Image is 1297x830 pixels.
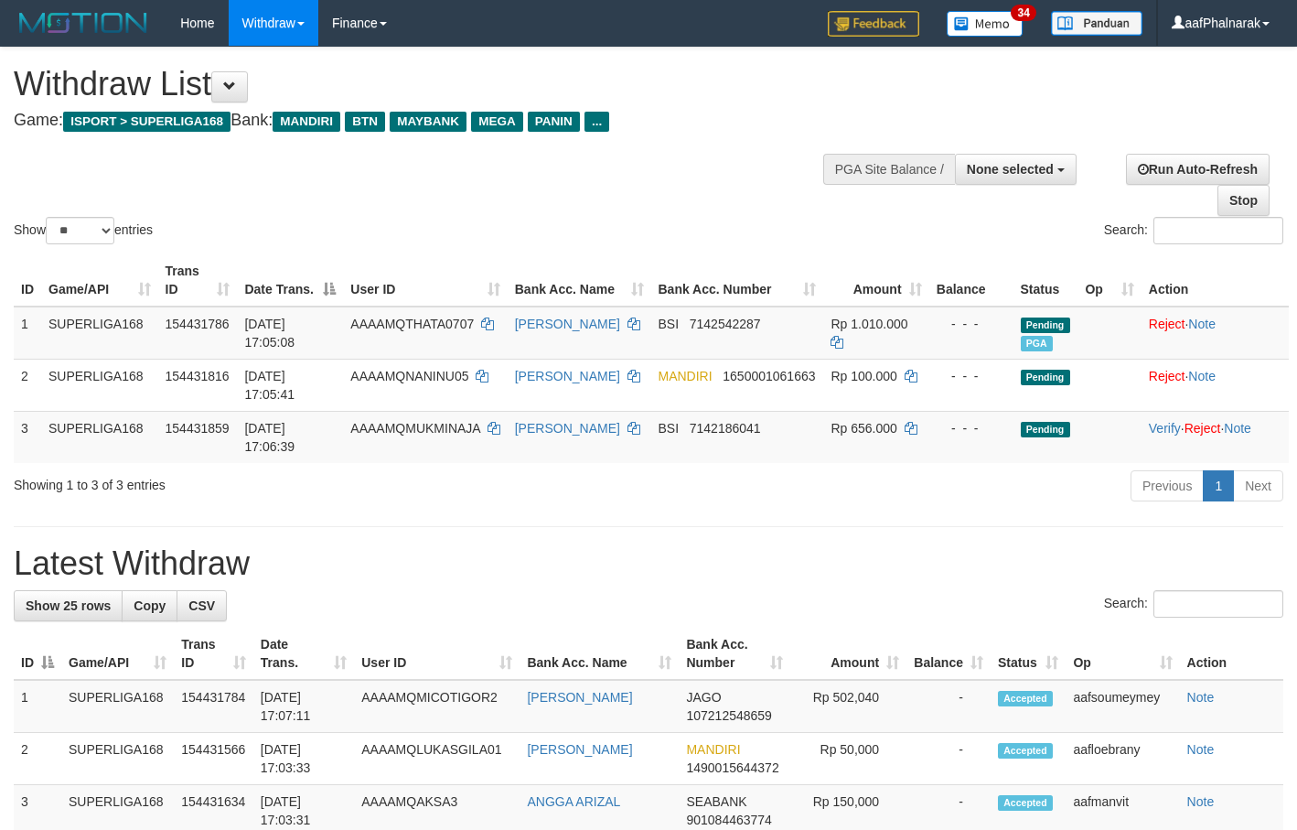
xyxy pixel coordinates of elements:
a: Copy [122,590,177,621]
th: Bank Acc. Name: activate to sort column ascending [508,254,651,307]
a: [PERSON_NAME] [527,690,632,705]
span: Rp 656.000 [831,421,896,436]
th: ID [14,254,41,307]
span: AAAAMQTHATA0707 [350,317,474,331]
img: Feedback.jpg [828,11,919,37]
a: ANGGA ARIZAL [527,794,620,809]
th: Action [1142,254,1289,307]
span: MANDIRI [659,369,713,383]
span: Copy 1490015644372 to clipboard [686,760,778,775]
td: SUPERLIGA168 [61,680,174,733]
label: Search: [1104,590,1283,618]
td: AAAAMQLUKASGILA01 [354,733,520,785]
h4: Game: Bank: [14,112,846,130]
img: MOTION_logo.png [14,9,153,37]
span: MEGA [471,112,523,132]
span: [DATE] 17:05:41 [244,369,295,402]
th: Bank Acc. Number: activate to sort column ascending [651,254,824,307]
img: panduan.png [1051,11,1142,36]
img: Button%20Memo.svg [947,11,1024,37]
div: - - - [937,419,1006,437]
td: aafloebrany [1066,733,1179,785]
th: Date Trans.: activate to sort column descending [237,254,343,307]
th: Action [1180,628,1283,680]
td: 154431784 [174,680,253,733]
th: Amount: activate to sort column ascending [823,254,928,307]
span: Accepted [998,691,1053,706]
span: 154431786 [166,317,230,331]
td: AAAAMQMICOTIGOR2 [354,680,520,733]
span: Rp 100.000 [831,369,896,383]
span: MANDIRI [686,742,740,757]
td: SUPERLIGA168 [61,733,174,785]
label: Show entries [14,217,153,244]
td: 154431566 [174,733,253,785]
span: Rp 1.010.000 [831,317,907,331]
td: aafsoumeymey [1066,680,1179,733]
span: Marked by aafsoumeymey [1021,336,1053,351]
th: Game/API: activate to sort column ascending [41,254,158,307]
a: [PERSON_NAME] [515,369,620,383]
span: BTN [345,112,385,132]
span: 154431859 [166,421,230,436]
h1: Latest Withdraw [14,545,1283,582]
span: Accepted [998,743,1053,759]
span: SEABANK [686,794,746,809]
th: User ID: activate to sort column ascending [354,628,520,680]
a: Note [1188,369,1216,383]
td: - [906,733,991,785]
input: Search: [1153,217,1283,244]
button: None selected [955,154,1077,185]
span: 34 [1011,5,1035,21]
th: User ID: activate to sort column ascending [343,254,507,307]
span: Pending [1021,370,1070,385]
td: · [1142,359,1289,411]
span: Copy 7142186041 to clipboard [690,421,761,436]
a: Note [1224,421,1251,436]
th: Op: activate to sort column ascending [1077,254,1141,307]
span: Copy 1650001061663 to clipboard [723,369,815,383]
td: 2 [14,359,41,411]
td: · [1142,307,1289,360]
span: BSI [659,317,680,331]
th: Bank Acc. Number: activate to sort column ascending [679,628,790,680]
a: Reject [1184,421,1221,436]
a: 1 [1203,470,1234,501]
span: [DATE] 17:06:39 [244,421,295,454]
span: CSV [188,598,215,613]
th: Trans ID: activate to sort column ascending [174,628,253,680]
th: Balance [929,254,1013,307]
td: 3 [14,411,41,463]
td: Rp 50,000 [790,733,906,785]
td: 1 [14,307,41,360]
a: Note [1187,742,1215,757]
select: Showentries [46,217,114,244]
a: Stop [1217,185,1270,216]
div: - - - [937,315,1006,333]
th: Amount: activate to sort column ascending [790,628,906,680]
td: [DATE] 17:03:33 [253,733,354,785]
td: · · [1142,411,1289,463]
span: Show 25 rows [26,598,111,613]
span: PANIN [528,112,580,132]
th: Date Trans.: activate to sort column ascending [253,628,354,680]
a: CSV [177,590,227,621]
a: [PERSON_NAME] [515,317,620,331]
label: Search: [1104,217,1283,244]
td: SUPERLIGA168 [41,307,158,360]
th: Status: activate to sort column ascending [991,628,1066,680]
td: SUPERLIGA168 [41,359,158,411]
th: Game/API: activate to sort column ascending [61,628,174,680]
span: AAAAMQMUKMINAJA [350,421,480,436]
a: Note [1188,317,1216,331]
span: BSI [659,421,680,436]
span: MAYBANK [390,112,466,132]
a: Run Auto-Refresh [1126,154,1270,185]
span: Copy 901084463774 to clipboard [686,813,771,827]
td: 2 [14,733,61,785]
th: Trans ID: activate to sort column ascending [158,254,238,307]
th: Status [1013,254,1078,307]
a: Next [1233,470,1283,501]
span: Pending [1021,422,1070,437]
div: PGA Site Balance / [823,154,955,185]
